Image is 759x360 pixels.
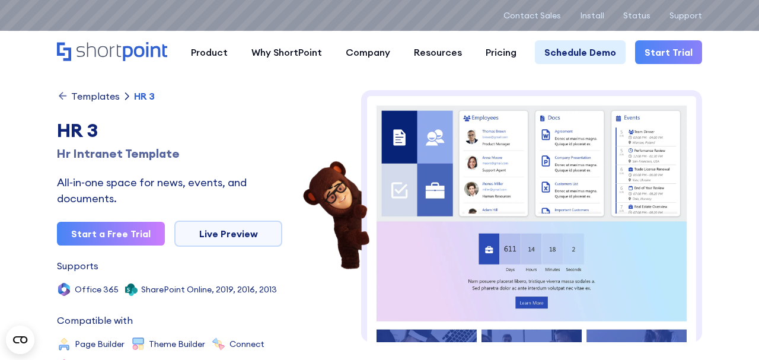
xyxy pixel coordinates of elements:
a: Templates [57,90,120,102]
iframe: Chat Widget [700,303,759,360]
div: Resources [414,45,462,59]
a: Product [179,40,240,64]
div: Supports [57,261,98,270]
a: Schedule Demo [535,40,626,64]
a: Install [580,11,604,20]
div: All‑in‑one space for news, events, and documents. [57,174,282,206]
a: Resources [402,40,474,64]
div: HR 3 [57,116,282,145]
a: Pricing [474,40,528,64]
button: Open CMP widget [6,326,34,354]
a: Status [623,11,650,20]
a: Live Preview [174,221,282,247]
div: Company [346,45,390,59]
a: Support [669,11,702,20]
div: Compatible with [57,316,133,325]
a: Home [57,42,167,62]
div: Templates [71,91,120,101]
div: Hr Intranet Template [57,145,282,163]
a: Why ShortPoint [240,40,334,64]
a: Start a Free Trial [57,222,165,246]
div: Why ShortPoint [251,45,322,59]
div: SharePoint Online, 2019, 2016, 2013 [141,285,277,294]
div: Product [191,45,228,59]
a: Contact Sales [503,11,561,20]
a: Start Trial [635,40,702,64]
div: Connect [229,340,264,348]
div: HR 3 [134,91,155,101]
div: Page Builder [75,340,125,348]
a: Company [334,40,402,64]
div: Pricing [486,45,516,59]
div: Office 365 [75,285,119,294]
div: Theme Builder [149,340,205,348]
